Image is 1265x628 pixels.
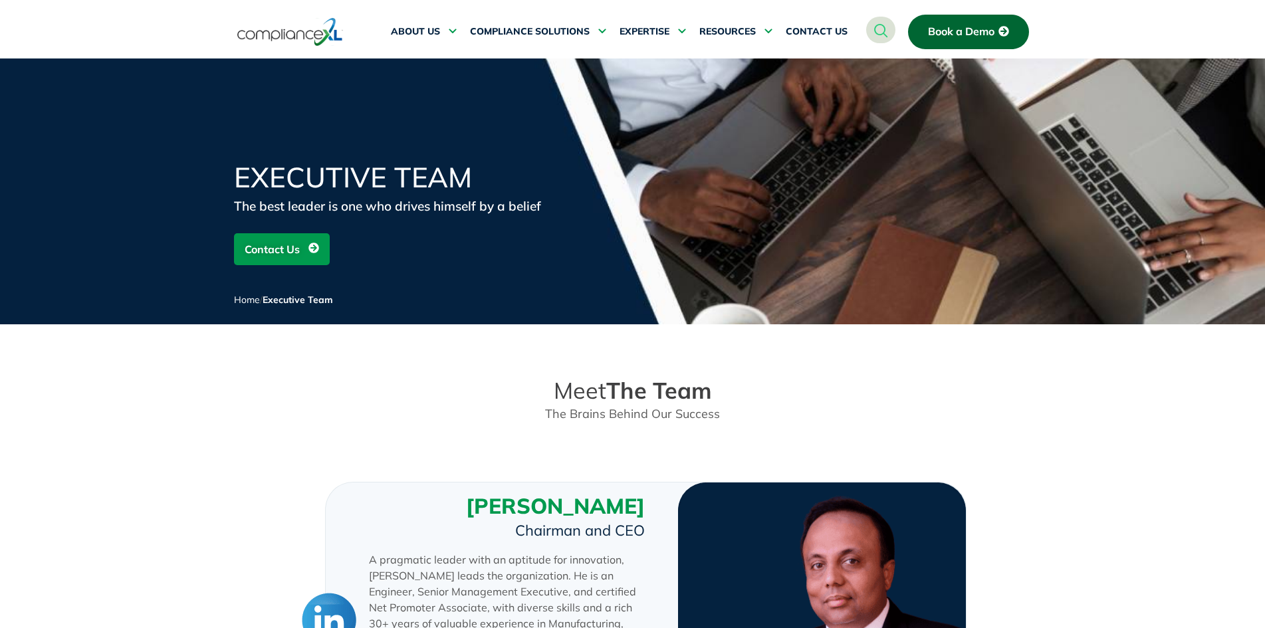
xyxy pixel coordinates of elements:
[237,17,343,47] img: logo-one.svg
[606,376,712,405] strong: The Team
[391,26,440,38] span: ABOUT US
[786,26,848,38] span: CONTACT US
[699,26,756,38] span: RESOURCES
[234,163,553,191] h1: Executive Team
[391,16,457,48] a: ABOUT US
[786,16,848,48] a: CONTACT US
[369,522,645,538] h5: Chairman and CEO
[908,15,1029,49] a: Book a Demo
[928,26,994,38] span: Book a Demo
[245,237,300,262] span: Contact Us
[241,406,1025,422] p: The Brains Behind Our Success
[234,294,333,306] span: /
[234,294,260,306] a: Home
[620,26,669,38] span: EXPERTISE
[866,17,895,43] a: navsearch-button
[470,26,590,38] span: COMPLIANCE SOLUTIONS
[241,377,1025,404] h2: Meet
[263,294,333,306] span: Executive Team
[699,16,772,48] a: RESOURCES
[234,233,330,265] a: Contact Us
[234,197,553,215] div: The best leader is one who drives himself by a belief
[470,16,606,48] a: COMPLIANCE SOLUTIONS
[620,16,686,48] a: EXPERTISE
[369,492,645,519] h3: [PERSON_NAME]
